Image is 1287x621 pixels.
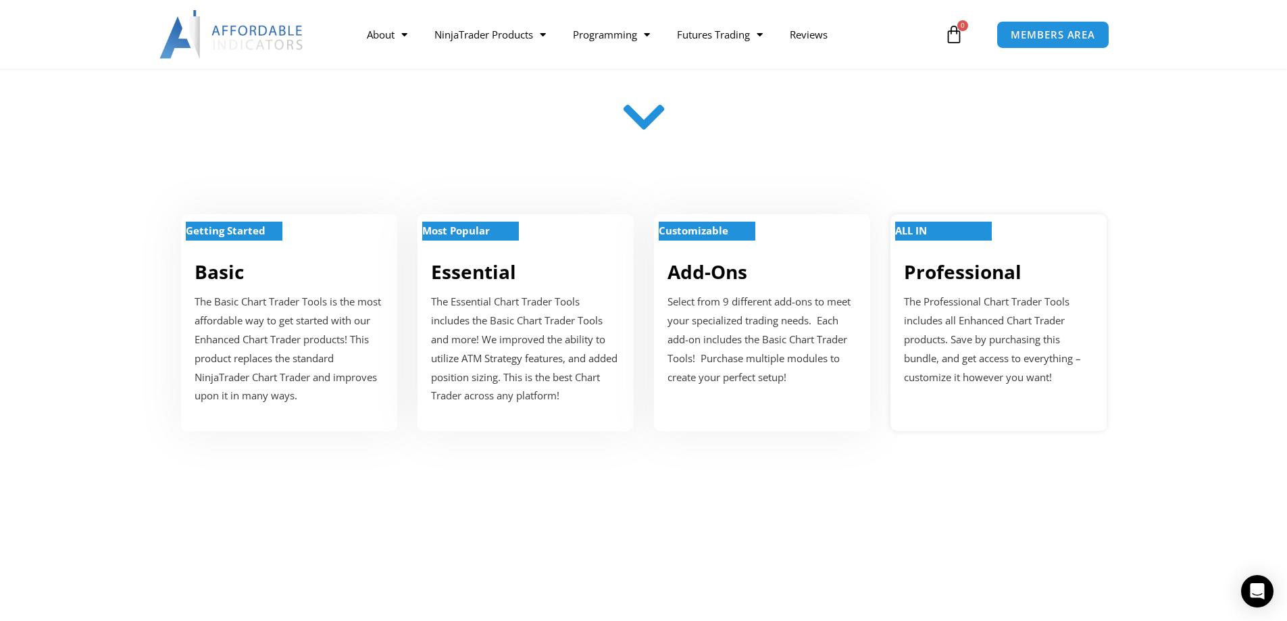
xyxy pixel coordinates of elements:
a: Essential [431,259,516,284]
span: MEMBERS AREA [1011,30,1095,40]
p: Select from 9 different add-ons to meet your specialized trading needs. Each add-on includes the ... [667,293,857,387]
img: LogoAI | Affordable Indicators – NinjaTrader [159,10,305,59]
a: About [353,19,421,50]
p: The Professional Chart Trader Tools includes all Enhanced Chart Trader products. Save by purchasi... [904,293,1093,387]
nav: Menu [353,19,941,50]
p: The Essential Chart Trader Tools includes the Basic Chart Trader Tools and more! We improved the ... [431,293,620,405]
a: 0 [924,15,984,54]
a: Add-Ons [667,259,747,284]
a: NinjaTrader Products [421,19,559,50]
a: Professional [904,259,1021,284]
a: Futures Trading [663,19,776,50]
strong: ALL IN [895,224,927,237]
strong: Getting Started [186,224,266,237]
strong: Most Popular [422,224,490,237]
a: Reviews [776,19,841,50]
a: MEMBERS AREA [996,21,1109,49]
strong: Customizable [659,224,728,237]
span: 0 [957,20,968,31]
p: The Basic Chart Trader Tools is the most affordable way to get started with our Enhanced Chart Tr... [195,293,384,405]
a: Programming [559,19,663,50]
a: Basic [195,259,244,284]
iframe: Customer reviews powered by Trustpilot [211,485,1076,580]
div: Open Intercom Messenger [1241,575,1273,607]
